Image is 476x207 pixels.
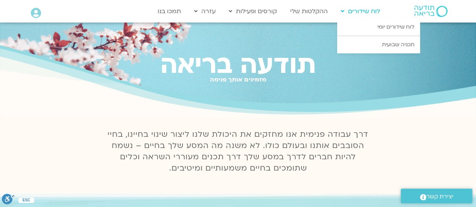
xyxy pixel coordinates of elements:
[401,189,472,203] a: יצירת קשר
[337,4,384,18] a: לוח שידורים
[103,129,373,174] p: דרך עבודה פנימית אנו מחזקים את היכולת שלנו ליצור שינוי בחיינו, בחיי הסובבים אותנו ובעולם כולו. לא...
[286,4,332,18] a: ההקלטות שלי
[337,36,420,53] a: תכניה שבועית
[414,6,447,17] img: תודעה בריאה
[337,18,420,36] a: לוח שידורים יומי
[225,4,281,18] a: קורסים ופעילות
[426,192,453,202] span: יצירת קשר
[154,4,185,18] a: תמכו בנו
[190,4,219,18] a: עזרה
